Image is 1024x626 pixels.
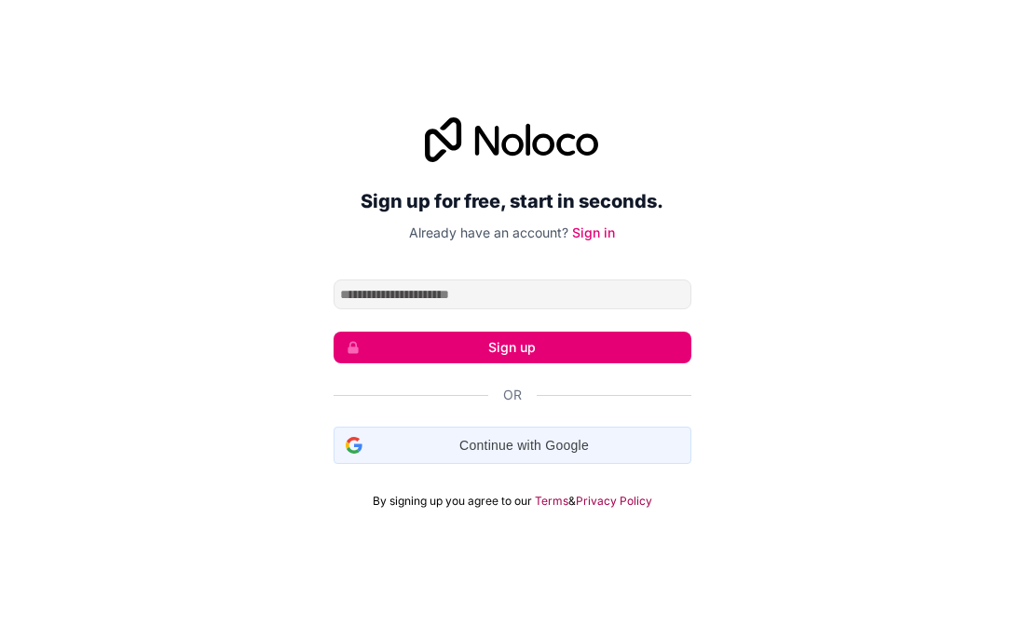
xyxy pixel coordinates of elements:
span: & [568,494,576,509]
button: Sign up [334,332,691,363]
span: Continue with Google [370,436,679,456]
span: Or [503,386,522,404]
div: Continue with Google [334,427,691,464]
a: Terms [535,494,568,509]
span: By signing up you agree to our [373,494,532,509]
a: Privacy Policy [576,494,652,509]
a: Sign in [572,225,615,240]
input: Email address [334,279,691,309]
span: Already have an account? [409,225,568,240]
h2: Sign up for free, start in seconds. [334,184,691,218]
